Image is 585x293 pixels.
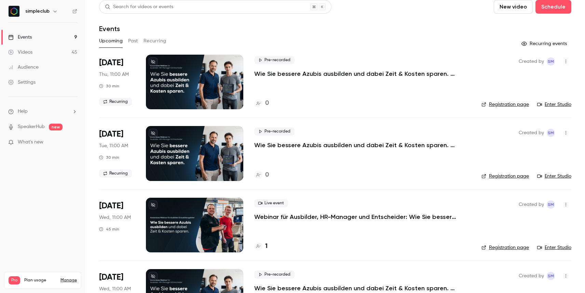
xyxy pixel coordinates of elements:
span: new [49,124,63,130]
span: [DATE] [99,129,123,140]
h4: 0 [265,170,269,180]
span: Live event [254,199,288,207]
div: Sep 3 Wed, 11:00 AM (Europe/Paris) [99,198,135,252]
span: Help [18,108,28,115]
div: 30 min [99,155,119,160]
a: Registration page [481,101,529,108]
span: sM [548,272,554,280]
a: Webinar für Ausbilder, HR-Manager und Entscheider: Wie Sie bessere Azubis ausbilden und dabei Zei... [254,213,459,221]
span: Pre-recorded [254,270,295,279]
a: Enter Studio [537,244,571,251]
span: [DATE] [99,200,123,211]
div: Aug 28 Thu, 11:00 AM (Europe/Berlin) [99,55,135,109]
h4: 1 [265,242,268,251]
div: Events [8,34,32,41]
span: sM [548,129,554,137]
span: What's new [18,139,43,146]
div: Search for videos or events [105,3,173,11]
a: Wie Sie bessere Azubis ausbilden und dabei Zeit & Kosten sparen. (Dienstag, 11:00 Uhr) [254,141,459,149]
span: Created by [519,200,544,209]
span: Thu, 11:00 AM [99,71,129,78]
span: sM [548,200,554,209]
button: Recurring events [518,38,571,49]
div: Videos [8,49,32,56]
div: Settings [8,79,36,86]
span: Wed, 11:00 AM [99,214,131,221]
h1: Events [99,25,120,33]
a: Enter Studio [537,101,571,108]
img: simpleclub [9,6,19,17]
a: Registration page [481,244,529,251]
iframe: Noticeable Trigger [69,139,77,145]
button: Past [128,36,138,46]
span: Plan usage [24,278,56,283]
span: simpleclub Marketing [547,272,555,280]
span: Created by [519,272,544,280]
a: 0 [254,170,269,180]
span: [DATE] [99,57,123,68]
span: sM [548,57,554,66]
div: Audience [8,64,39,71]
a: Enter Studio [537,173,571,180]
button: Recurring [144,36,166,46]
div: 45 min [99,226,119,232]
span: Created by [519,57,544,66]
span: Recurring [99,98,132,106]
span: simpleclub Marketing [547,200,555,209]
span: simpleclub Marketing [547,57,555,66]
a: SpeakerHub [18,123,45,130]
a: 0 [254,99,269,108]
a: Wie Sie bessere Azubis ausbilden und dabei Zeit & Kosten sparen. (Mittwoch, 11:00 Uhr) [254,284,459,292]
div: Sep 2 Tue, 11:00 AM (Europe/Berlin) [99,126,135,181]
span: [DATE] [99,272,123,283]
h6: simpleclub [25,8,50,15]
a: Manage [60,278,77,283]
span: Tue, 11:00 AM [99,142,128,149]
span: Pre-recorded [254,127,295,136]
span: simpleclub Marketing [547,129,555,137]
h4: 0 [265,99,269,108]
span: Wed, 11:00 AM [99,285,131,292]
span: Created by [519,129,544,137]
span: Pro [9,276,20,284]
span: Recurring [99,169,132,178]
div: 30 min [99,83,119,89]
a: Registration page [481,173,529,180]
span: Pre-recorded [254,56,295,64]
button: Upcoming [99,36,123,46]
li: help-dropdown-opener [8,108,77,115]
a: 1 [254,242,268,251]
a: Wie Sie bessere Azubis ausbilden und dabei Zeit & Kosten sparen. (Donnerstag, 11:00 Uhr) [254,70,459,78]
